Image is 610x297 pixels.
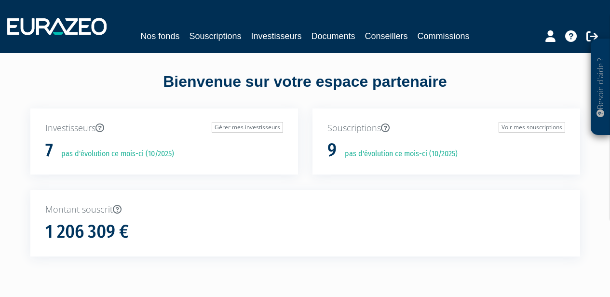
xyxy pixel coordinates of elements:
[327,140,337,161] h1: 9
[140,29,179,43] a: Nos fonds
[54,148,174,160] p: pas d'évolution ce mois-ci (10/2025)
[595,44,606,131] p: Besoin d'aide ?
[251,29,301,43] a: Investisseurs
[312,29,355,43] a: Documents
[338,148,458,160] p: pas d'évolution ce mois-ci (10/2025)
[212,122,283,133] a: Gérer mes investisseurs
[7,18,107,35] img: 1732889491-logotype_eurazeo_blanc_rvb.png
[365,29,408,43] a: Conseillers
[45,222,129,242] h1: 1 206 309 €
[45,140,53,161] h1: 7
[327,122,565,135] p: Souscriptions
[189,29,241,43] a: Souscriptions
[418,29,470,43] a: Commissions
[45,203,565,216] p: Montant souscrit
[499,122,565,133] a: Voir mes souscriptions
[23,71,587,108] div: Bienvenue sur votre espace partenaire
[45,122,283,135] p: Investisseurs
